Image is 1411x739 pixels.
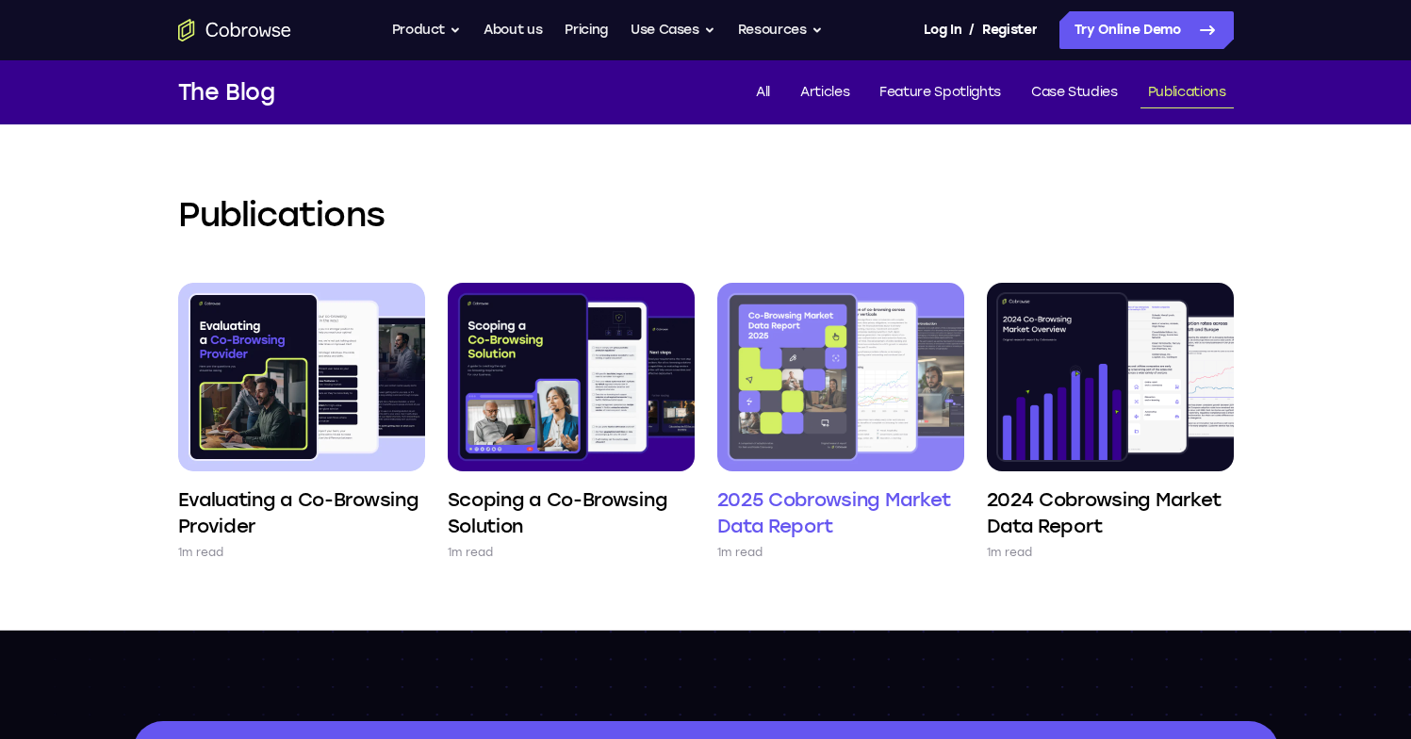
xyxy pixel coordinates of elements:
[392,11,462,49] button: Product
[448,283,695,562] a: Scoping a Co-Browsing Solution 1m read
[178,19,291,41] a: Go to the home page
[924,11,961,49] a: Log In
[484,11,542,49] a: About us
[178,283,425,562] a: Evaluating a Co-Browsing Provider 1m read
[178,283,425,471] img: Evaluating a Co-Browsing Provider
[982,11,1037,49] a: Register
[178,543,224,562] p: 1m read
[987,543,1033,562] p: 1m read
[738,11,823,49] button: Resources
[178,486,425,539] h4: Evaluating a Co-Browsing Provider
[1024,77,1125,108] a: Case Studies
[987,283,1234,471] img: 2024 Cobrowsing Market Data Report
[969,19,975,41] span: /
[793,77,857,108] a: Articles
[178,192,1234,238] h2: Publications
[631,11,715,49] button: Use Cases
[717,486,964,539] h4: 2025 Cobrowsing Market Data Report
[448,543,494,562] p: 1m read
[717,283,964,562] a: 2025 Cobrowsing Market Data Report 1m read
[1059,11,1234,49] a: Try Online Demo
[448,486,695,539] h4: Scoping a Co-Browsing Solution
[987,283,1234,562] a: 2024 Cobrowsing Market Data Report 1m read
[178,75,275,109] h1: The Blog
[872,77,1009,108] a: Feature Spotlights
[987,486,1234,539] h4: 2024 Cobrowsing Market Data Report
[717,283,964,471] img: 2025 Cobrowsing Market Data Report
[448,283,695,471] img: Scoping a Co-Browsing Solution
[748,77,778,108] a: All
[1140,77,1234,108] a: Publications
[565,11,608,49] a: Pricing
[717,543,763,562] p: 1m read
